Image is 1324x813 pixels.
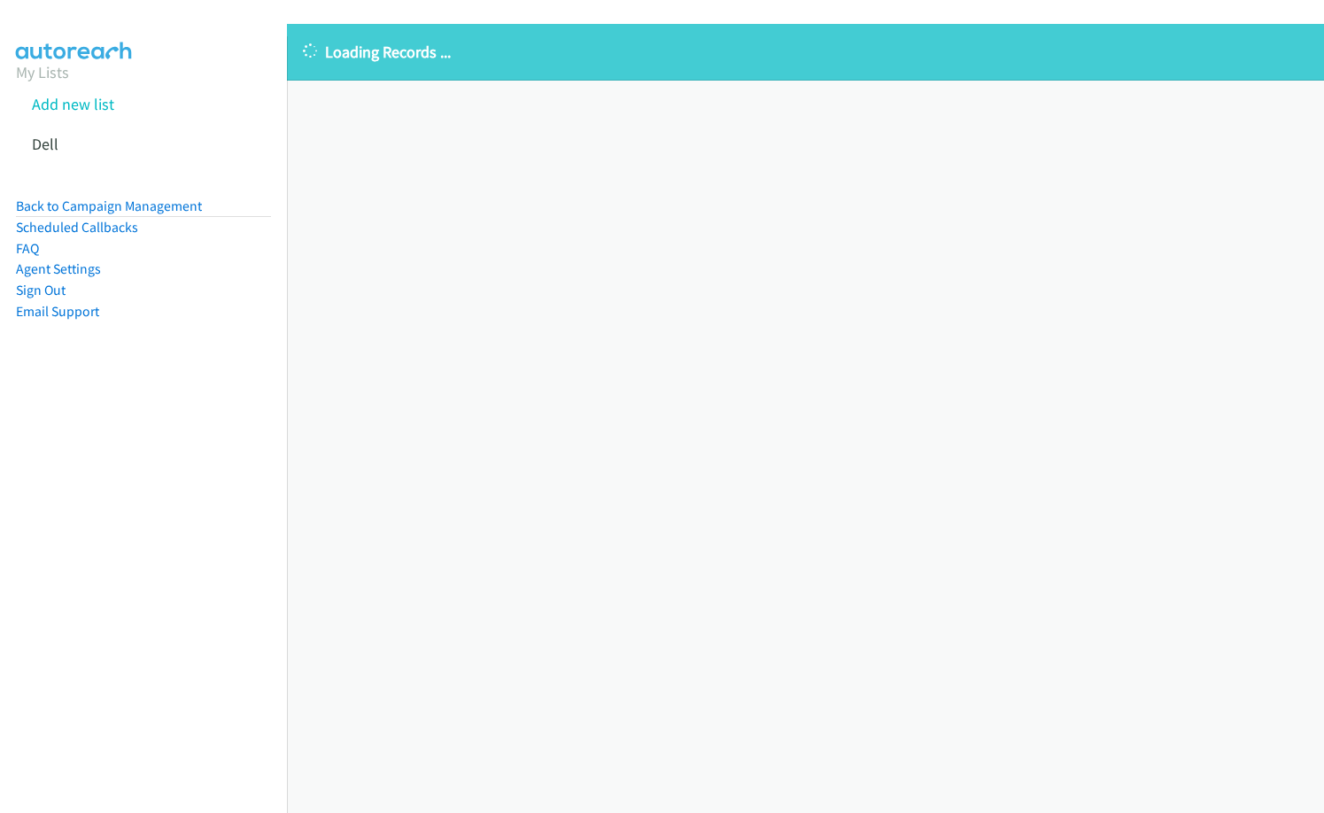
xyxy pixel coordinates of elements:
[16,303,99,320] a: Email Support
[32,134,58,154] a: Dell
[32,94,114,114] a: Add new list
[16,62,69,82] a: My Lists
[303,40,1308,64] p: Loading Records ...
[16,197,202,214] a: Back to Campaign Management
[16,260,101,277] a: Agent Settings
[16,240,39,257] a: FAQ
[16,282,66,298] a: Sign Out
[16,219,138,236] a: Scheduled Callbacks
